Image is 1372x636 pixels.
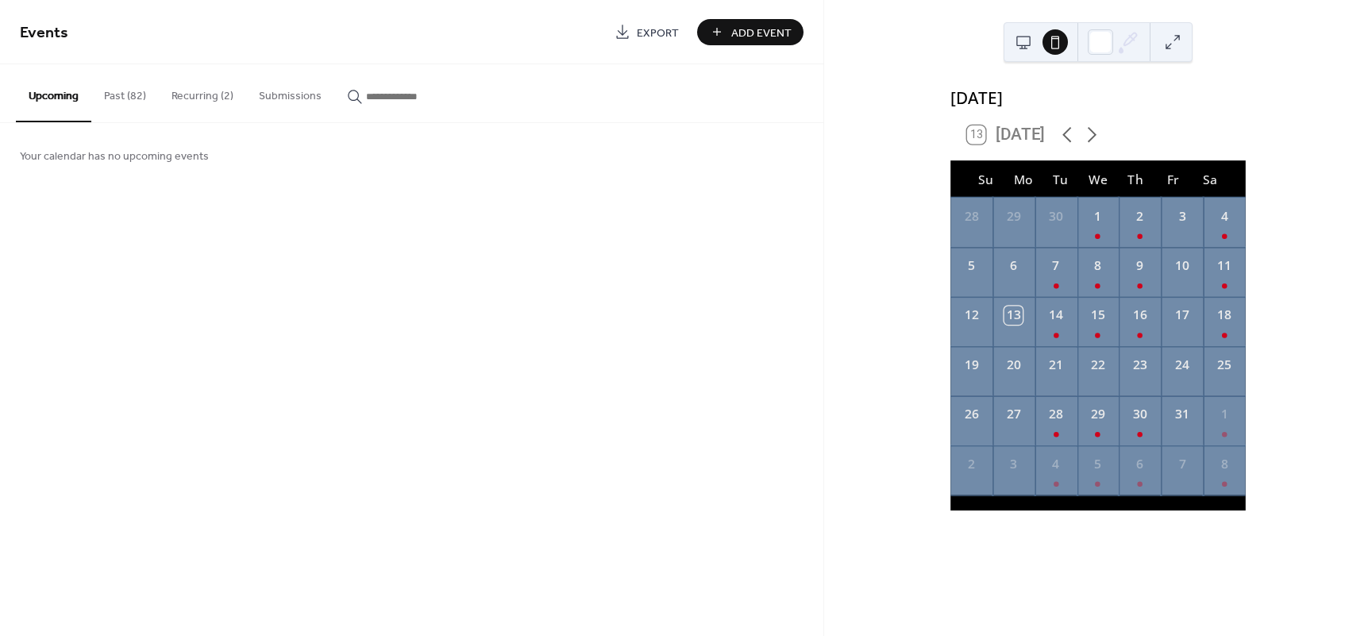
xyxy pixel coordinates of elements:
div: Sa [1192,160,1229,198]
div: We [1079,160,1116,198]
div: 22 [1089,356,1107,374]
div: 27 [1004,405,1023,423]
div: 13 [1004,306,1023,325]
div: 28 [1046,405,1065,423]
div: 3 [1173,207,1191,225]
div: 15 [1089,306,1107,325]
div: 9 [1131,256,1149,275]
div: 6 [1131,455,1149,473]
div: 5 [1089,455,1107,473]
div: 14 [1046,306,1065,325]
div: 20 [1004,356,1023,374]
div: 17 [1173,306,1191,325]
div: 18 [1215,306,1233,325]
div: 19 [962,356,981,374]
div: 6 [1004,256,1023,275]
div: Th [1116,160,1154,198]
div: 1 [1215,405,1233,423]
div: 3 [1004,455,1023,473]
button: Upcoming [16,64,91,122]
span: Your calendar has no upcoming events [20,148,209,165]
div: 2 [1131,207,1149,225]
div: 12 [962,306,981,325]
div: Fr [1154,160,1192,198]
button: Add Event [697,19,804,45]
span: Add Event [731,25,792,41]
div: 31 [1173,405,1191,423]
div: 1 [1089,207,1107,225]
a: Export [603,19,691,45]
div: Tu [1042,160,1079,198]
div: 8 [1089,256,1107,275]
div: 26 [962,405,981,423]
div: 4 [1046,455,1065,473]
button: Past (82) [91,64,159,121]
div: 5 [962,256,981,275]
div: Mo [1004,160,1042,198]
span: Events [20,17,68,48]
div: 21 [1046,356,1065,374]
div: Su [967,160,1004,198]
div: [DATE] [950,85,1246,110]
button: Recurring (2) [159,64,246,121]
div: 16 [1131,306,1149,325]
span: Export [637,25,679,41]
div: 10 [1173,256,1191,275]
div: 25 [1215,356,1233,374]
div: 11 [1215,256,1233,275]
div: 29 [1089,405,1107,423]
div: 24 [1173,356,1191,374]
div: 2 [962,455,981,473]
div: 4 [1215,207,1233,225]
div: 30 [1131,405,1149,423]
div: 28 [962,207,981,225]
div: 23 [1131,356,1149,374]
div: 7 [1173,455,1191,473]
div: 7 [1046,256,1065,275]
button: Submissions [246,64,334,121]
div: 8 [1215,455,1233,473]
div: 30 [1046,207,1065,225]
div: 29 [1004,207,1023,225]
